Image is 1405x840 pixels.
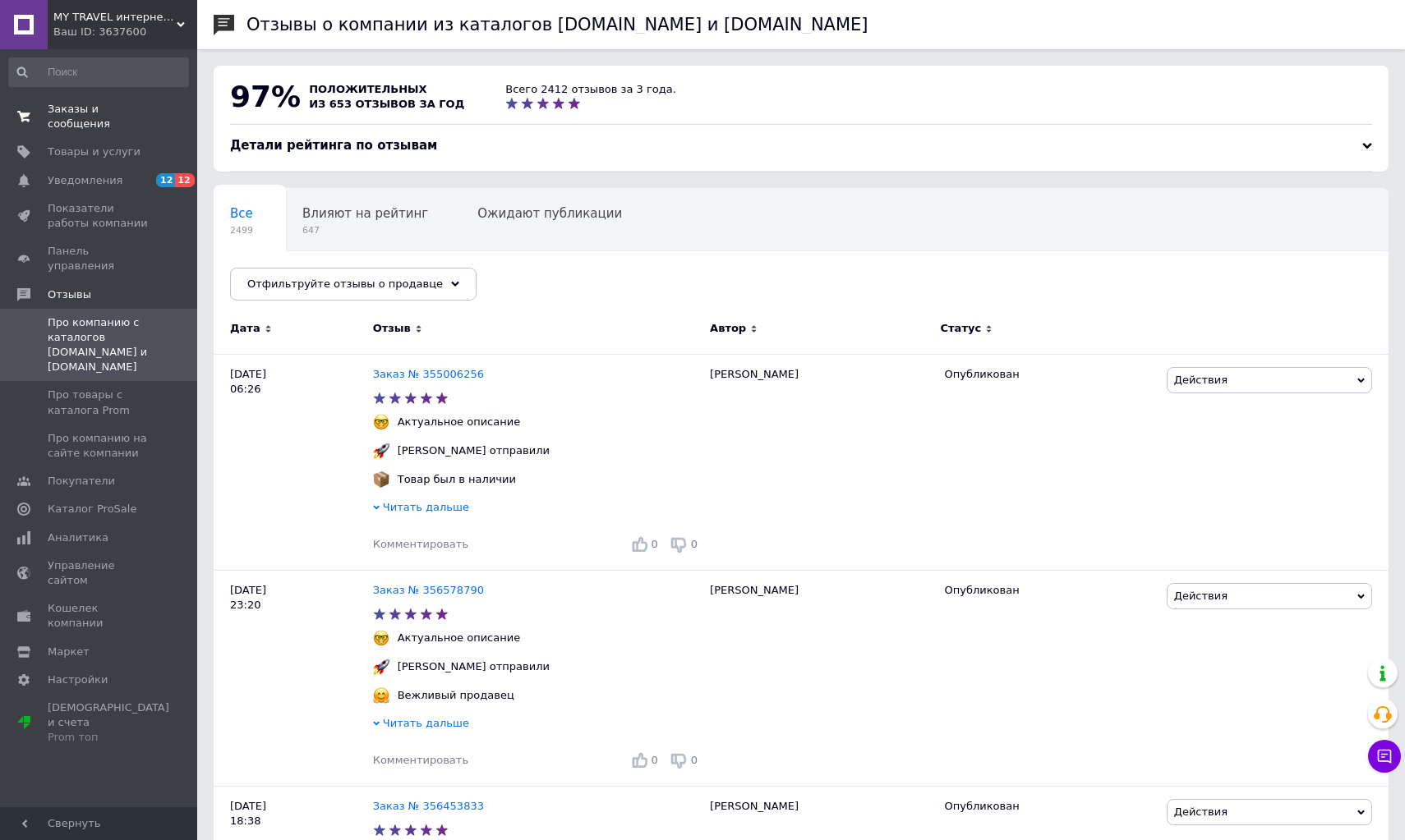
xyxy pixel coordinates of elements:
[373,414,389,430] img: :nerd_face:
[247,278,443,290] span: Отфильтруйте отзывы о продавце
[214,251,441,314] div: Опубликованы без комментария
[652,538,658,550] span: 0
[394,688,518,703] div: Вежливый продавец
[48,315,152,375] span: Про компанию с каталогов [DOMAIN_NAME] и [DOMAIN_NAME]
[230,138,437,153] span: Детали рейтинга по отзывам
[214,571,373,787] div: [DATE] 23:20
[309,83,426,95] span: положительных
[652,754,658,766] span: 0
[710,321,746,336] span: Автор
[48,530,108,545] span: Аналитика
[373,716,702,735] div: Читать дальше
[48,558,152,588] span: Управление сайтом
[48,287,91,302] span: Отзывы
[302,206,428,221] span: Влияют на рейтинг
[477,206,622,221] span: Ожидают публикации
[1368,740,1401,773] button: Чат с покупателем
[309,98,464,110] span: из 653 отзывов за год
[941,321,982,336] span: Статус
[48,672,108,687] span: Настройки
[373,368,484,380] a: Заказ № 355006256
[175,173,194,187] span: 12
[1174,374,1228,386] span: Действия
[691,754,698,766] span: 0
[691,538,698,550] span: 0
[373,753,468,768] div: Комментировать
[394,659,554,674] div: [PERSON_NAME] отправили
[373,471,389,488] img: :package:
[156,173,175,187] span: 12
[302,224,428,236] span: 647
[230,80,301,113] span: 97%
[230,224,253,236] span: 2499
[394,443,554,458] div: [PERSON_NAME] отправили
[373,537,468,552] div: Комментировать
[505,82,676,97] div: Всего 2412 отзывов за 3 года.
[246,15,868,34] h1: Отзывы о компании из каталогов [DOMAIN_NAME] и [DOMAIN_NAME]
[214,354,373,570] div: [DATE] 06:26
[373,321,411,336] span: Отзыв
[48,388,152,417] span: Про товары с каталога Prom
[48,474,115,489] span: Покупатели
[394,415,525,429] div: Актуальное описание
[1174,806,1228,818] span: Действия
[702,571,936,787] div: [PERSON_NAME]
[945,367,1154,382] div: Опубликован
[702,354,936,570] div: [PERSON_NAME]
[48,102,152,131] span: Заказы и сообщения
[373,754,468,766] span: Комментировать
[373,584,484,596] a: Заказ № 356578790
[48,244,152,273] span: Панель управления
[945,799,1154,814] div: Опубликован
[394,472,520,487] div: Товар был в наличии
[373,443,389,459] img: :rocket:
[373,800,484,812] a: Заказ № 356453833
[373,500,702,519] div: Читать дальше
[383,501,469,513] span: Читать дальше
[53,10,177,25] span: MY TRAVEL интернет-магазин сумок, одежды и аксессуаров
[48,730,169,745] div: Prom топ
[48,700,169,746] span: [DEMOGRAPHIC_DATA] и счета
[48,645,90,659] span: Маркет
[1174,590,1228,602] span: Действия
[383,717,469,729] span: Читать дальше
[48,145,140,159] span: Товары и услуги
[373,687,389,704] img: :hugging_face:
[48,201,152,231] span: Показатели работы компании
[48,601,152,631] span: Кошелек компании
[48,502,136,516] span: Каталог ProSale
[945,583,1154,598] div: Опубликован
[8,57,189,87] input: Поиск
[48,173,122,188] span: Уведомления
[48,431,152,461] span: Про компанию на сайте компании
[373,630,389,646] img: :nerd_face:
[394,631,525,645] div: Актуальное описание
[53,25,197,39] div: Ваш ID: 3637600
[230,321,260,336] span: Дата
[230,206,253,221] span: Все
[230,269,408,283] span: Опубликованы без комме...
[373,659,389,675] img: :rocket:
[230,137,1372,154] div: Детали рейтинга по отзывам
[373,538,468,550] span: Комментировать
